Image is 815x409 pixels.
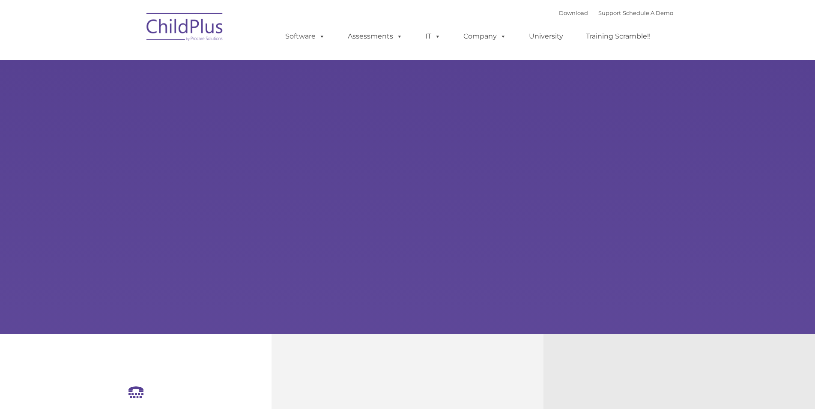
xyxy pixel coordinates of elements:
a: IT [417,28,449,45]
a: Training Scramble!! [577,28,659,45]
a: Assessments [339,28,411,45]
img: ChildPlus by Procare Solutions [142,7,228,50]
font: | [559,9,673,16]
a: Support [598,9,621,16]
a: Software [277,28,334,45]
a: Schedule A Demo [623,9,673,16]
a: University [520,28,572,45]
a: Company [455,28,515,45]
a: Download [559,9,588,16]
